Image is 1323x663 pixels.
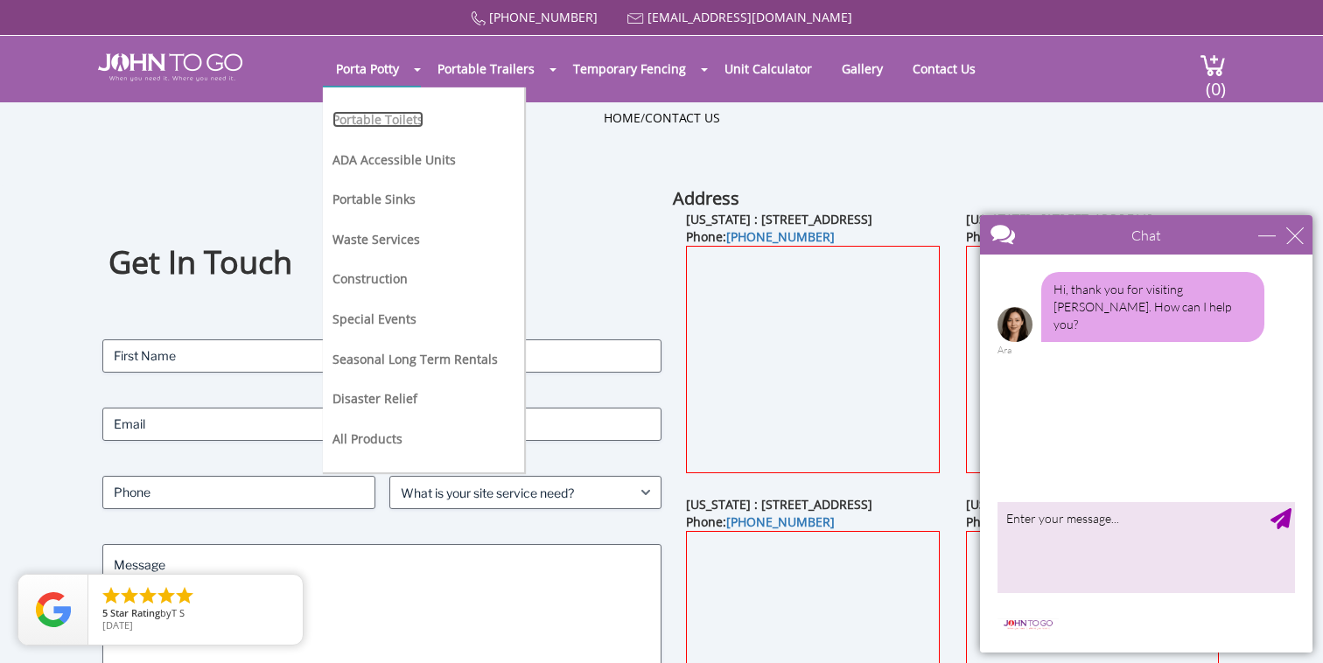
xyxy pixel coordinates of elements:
[966,513,1115,530] b: Phone:
[102,608,289,620] span: by
[686,211,872,227] b: [US_STATE] : [STREET_ADDRESS]
[137,585,158,606] li: 
[36,592,71,627] img: Review Rating
[119,585,140,606] li: 
[966,228,1115,245] b: Phone:
[829,52,896,86] a: Gallery
[98,53,242,81] img: JOHN to go
[627,13,644,24] img: Mail
[110,606,160,619] span: Star Rating
[388,339,661,373] input: Last Name
[604,109,720,127] ul: /
[899,52,989,86] a: Contact Us
[673,186,739,210] b: Address
[966,211,1152,227] b: [US_STATE] : [STREET_ADDRESS]
[101,585,122,606] li: 
[102,476,374,509] input: Phone
[560,52,699,86] a: Temporary Fencing
[174,585,195,606] li: 
[711,52,825,86] a: Unit Calculator
[966,496,1217,513] b: [US_STATE] : [STREET_ADDRESS][US_STATE]
[102,606,108,619] span: 5
[102,408,661,441] input: Email
[1205,63,1226,101] span: (0)
[471,11,486,26] img: Call
[171,606,185,619] span: T S
[726,513,835,530] a: [PHONE_NUMBER]
[647,9,852,25] a: [EMAIL_ADDRESS][DOMAIN_NAME]
[686,228,835,245] b: Phone:
[108,241,656,284] h1: Get In Touch
[489,9,598,25] a: [PHONE_NUMBER]
[102,618,133,632] span: [DATE]
[323,52,412,86] a: Porta Potty
[156,585,177,606] li: 
[686,513,835,530] b: Phone:
[424,52,548,86] a: Portable Trailers
[686,496,872,513] b: [US_STATE] : [STREET_ADDRESS]
[645,109,720,126] a: Contact Us
[1200,53,1226,77] img: cart a
[969,205,1323,663] iframe: Live Chat Box
[726,228,835,245] a: [PHONE_NUMBER]
[102,339,376,373] input: First Name
[604,109,640,126] a: Home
